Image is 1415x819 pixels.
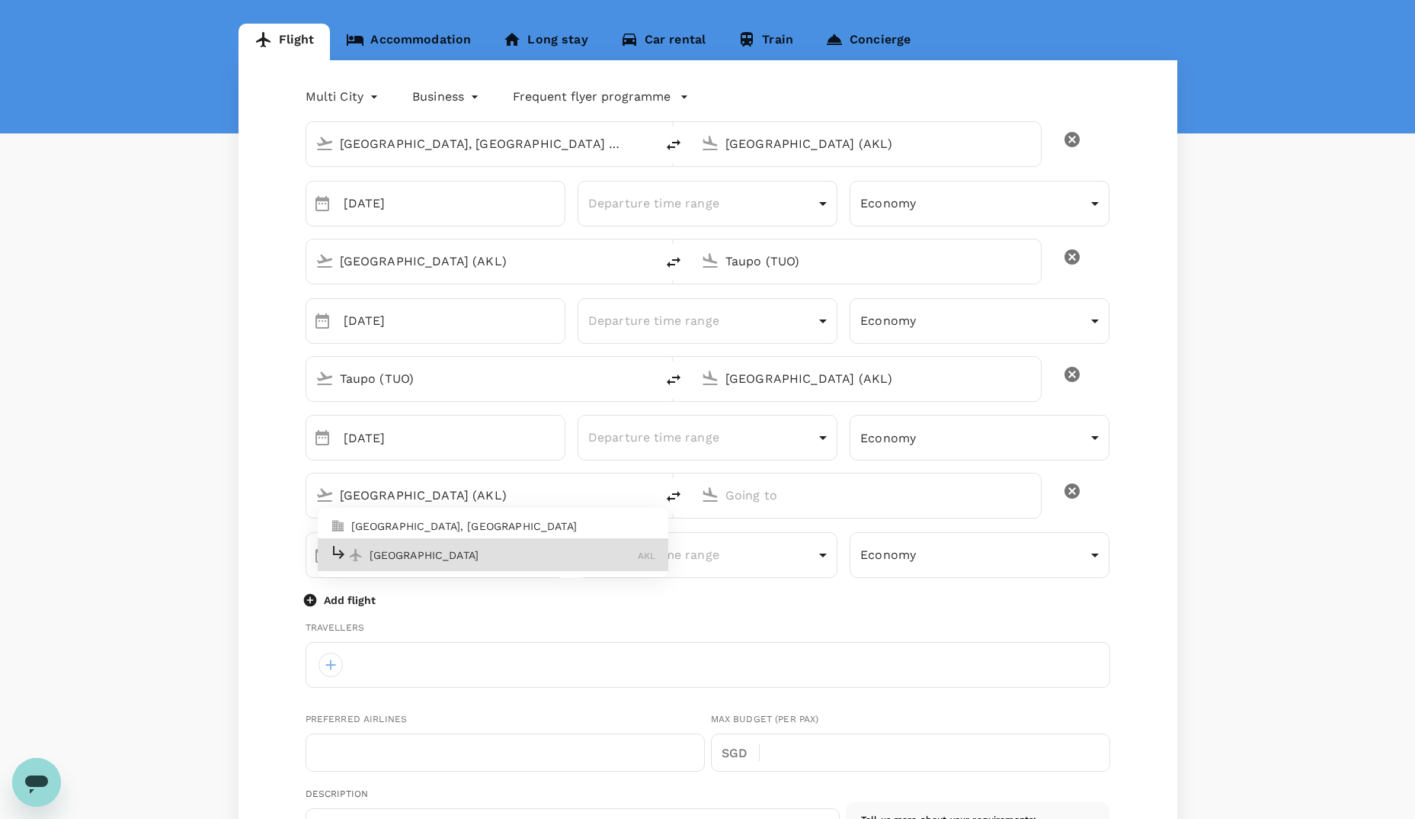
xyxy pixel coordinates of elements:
[604,24,722,60] a: Car rental
[1030,259,1033,262] button: Open
[711,712,1110,727] div: Max Budget (per pax)
[344,298,565,344] input: Travel date
[340,483,623,507] input: Depart from
[588,546,813,564] p: Departure time range
[330,519,345,534] img: city-icon
[307,422,338,453] button: Choose date, selected date is Sep 29, 2025
[1054,473,1090,509] button: delete
[1054,121,1090,158] button: delete
[645,259,648,262] button: Open
[1030,142,1033,145] button: Open
[655,361,692,398] button: delete
[513,88,671,106] p: Frequent flyer programme
[850,419,1109,457] div: Economy
[809,24,927,60] a: Concierge
[645,377,648,380] button: Open
[1054,356,1090,393] button: delete
[850,536,1109,574] div: Economy
[306,85,383,109] div: Multi City
[578,301,837,340] div: Departure time range
[725,483,1009,507] input: Going to
[725,367,1009,390] input: Going to
[330,24,487,60] a: Accommodation
[306,788,369,799] span: Description
[239,24,331,60] a: Flight
[344,415,565,461] input: Travel date
[850,302,1109,340] div: Economy
[324,593,376,608] p: Add flight
[722,24,809,60] a: Train
[722,744,759,763] p: SGD
[344,181,565,226] input: Travel date
[1030,493,1033,496] button: Open
[588,429,813,447] p: Departure time range
[307,306,338,336] button: Choose date, selected date is Sep 29, 2025
[340,249,623,273] input: Depart from
[351,519,656,534] p: [GEOGRAPHIC_DATA], [GEOGRAPHIC_DATA]
[578,535,837,574] div: Departure time range
[12,758,61,807] iframe: Button to launch messaging window
[1054,239,1090,275] button: delete
[306,593,376,608] button: Add flight
[725,249,1009,273] input: Going to
[588,312,813,330] p: Departure time range
[725,132,1009,156] input: Going to
[655,244,692,281] button: delete
[1030,377,1033,380] button: Open
[655,127,692,163] button: delete
[588,194,813,213] p: Departure time range
[340,132,623,156] input: Depart from
[578,419,837,458] div: Departure time range
[850,185,1109,223] div: Economy
[348,548,363,563] img: flight-icon
[306,621,1110,636] div: Travellers
[412,85,482,109] div: Business
[307,188,338,219] button: Choose date, selected date is Sep 26, 2025
[370,548,639,563] p: [GEOGRAPHIC_DATA]
[645,142,648,145] button: Open
[306,712,705,727] div: Preferred Airlines
[578,184,837,223] div: Departure time range
[655,478,692,515] button: delete
[340,367,623,390] input: Depart from
[487,24,603,60] a: Long stay
[645,493,648,496] button: Close
[307,540,338,570] button: Choose date, selected date is Sep 29, 2025
[513,88,689,106] button: Frequent flyer programme
[638,551,655,561] span: AKL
